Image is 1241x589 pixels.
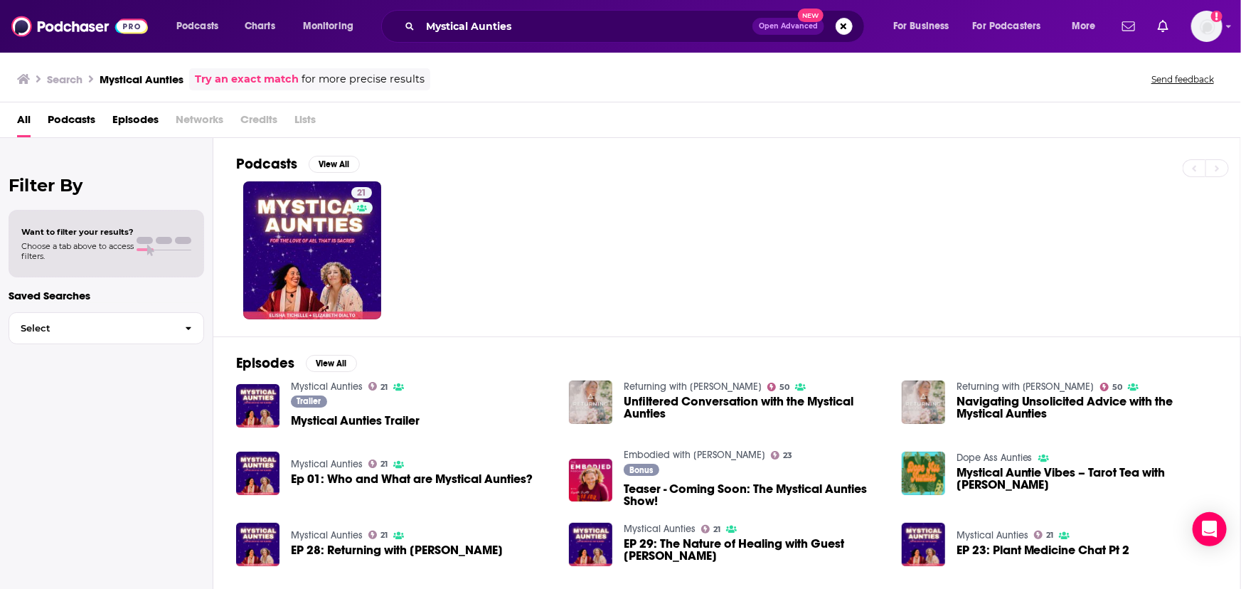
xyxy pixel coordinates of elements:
[380,532,388,538] span: 21
[1100,383,1123,391] a: 50
[236,384,279,428] img: Mystical Aunties Trailer
[902,381,945,424] img: Navigating Unsolicited Advice with the Mystical Aunties
[9,175,204,196] h2: Filter By
[624,381,762,393] a: Returning with Rebecca Campbell
[11,13,148,40] img: Podchaser - Follow, Share and Rate Podcasts
[1112,384,1122,391] span: 50
[752,18,824,35] button: Open AdvancedNew
[176,16,218,36] span: Podcasts
[1211,11,1223,22] svg: Add a profile image
[166,15,237,38] button: open menu
[973,16,1041,36] span: For Podcasters
[569,459,612,502] img: Teaser - Coming Soon: The Mystical Aunties Show!
[569,381,612,424] img: Unfiltered Conversation with the Mystical Aunties
[236,452,279,495] img: Ep 01: Who and What are Mystical Aunties?
[291,544,503,556] a: EP 28: Returning with Rebecca Campbell
[291,473,533,485] a: Ep 01: Who and What are Mystical Aunties?
[291,381,363,393] a: Mystical Aunties
[624,538,885,562] a: EP 29: The Nature of Healing with Guest Jolenny Piedra
[1072,16,1096,36] span: More
[1193,512,1227,546] div: Open Intercom Messenger
[771,451,793,460] a: 23
[767,383,790,391] a: 50
[883,15,967,38] button: open menu
[236,155,297,173] h2: Podcasts
[629,466,653,474] span: Bonus
[759,23,818,30] span: Open Advanced
[783,452,792,459] span: 23
[624,449,765,461] a: Embodied with Elizabeth DiAlto
[368,460,388,468] a: 21
[798,9,824,22] span: New
[902,452,945,495] img: Mystical Auntie Vibes – Tarot Tea with Aunty Mai
[380,384,388,391] span: 21
[624,396,885,420] a: Unfiltered Conversation with the Mystical Aunties
[368,531,388,539] a: 21
[957,452,1033,464] a: Dope Ass Aunties
[779,384,789,391] span: 50
[17,108,31,137] span: All
[902,523,945,566] img: EP 23: Plant Medicine Chat Pt 2
[1046,532,1053,538] span: 21
[1062,15,1114,38] button: open menu
[294,108,316,137] span: Lists
[21,227,134,237] span: Want to filter your results?
[21,241,134,261] span: Choose a tab above to access filters.
[1152,14,1174,38] a: Show notifications dropdown
[395,10,878,43] div: Search podcasts, credits, & more...
[243,181,381,319] a: 21
[240,108,277,137] span: Credits
[964,15,1062,38] button: open menu
[100,73,183,86] h3: Mystical Aunties
[1191,11,1223,42] span: Logged in as vivianamoreno
[302,71,425,87] span: for more precise results
[1034,531,1054,539] a: 21
[893,16,949,36] span: For Business
[236,354,357,372] a: EpisodesView All
[569,523,612,566] img: EP 29: The Nature of Healing with Guest Jolenny Piedra
[351,187,372,198] a: 21
[291,415,420,427] a: Mystical Aunties Trailer
[713,526,720,533] span: 21
[47,73,82,86] h3: Search
[624,483,885,507] a: Teaser - Coming Soon: The Mystical Aunties Show!
[245,16,275,36] span: Charts
[624,538,885,562] span: EP 29: The Nature of Healing with Guest [PERSON_NAME]
[420,15,752,38] input: Search podcasts, credits, & more...
[9,289,204,302] p: Saved Searches
[236,354,294,372] h2: Episodes
[112,108,159,137] a: Episodes
[297,397,321,405] span: Trailer
[701,525,721,534] a: 21
[9,324,174,333] span: Select
[48,108,95,137] a: Podcasts
[235,15,284,38] a: Charts
[236,523,279,566] img: EP 28: Returning with Rebecca Campbell
[957,467,1218,491] span: Mystical Auntie Vibes – Tarot Tea with [PERSON_NAME]
[1191,11,1223,42] button: Show profile menu
[380,461,388,467] span: 21
[957,381,1094,393] a: Returning with Rebecca Campbell
[957,467,1218,491] a: Mystical Auntie Vibes – Tarot Tea with Aunty Mai
[957,396,1218,420] a: Navigating Unsolicited Advice with the Mystical Aunties
[195,71,299,87] a: Try an exact match
[293,15,372,38] button: open menu
[309,156,360,173] button: View All
[291,529,363,541] a: Mystical Aunties
[957,544,1130,556] a: EP 23: Plant Medicine Chat Pt 2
